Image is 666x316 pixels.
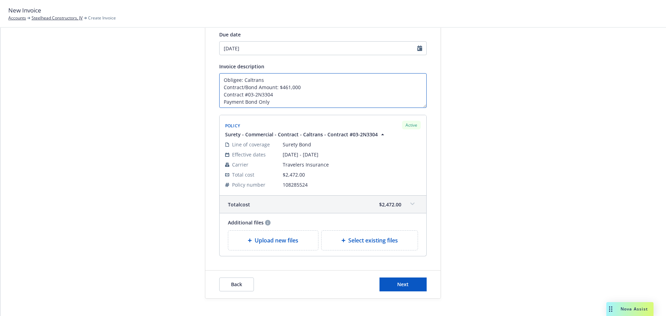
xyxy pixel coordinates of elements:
[606,302,615,316] div: Drag to move
[232,141,270,148] span: Line of coverage
[255,236,298,245] span: Upload new files
[283,151,421,158] span: [DATE] - [DATE]
[220,196,426,213] div: Totalcost$2,472.00
[606,302,654,316] button: Nova Assist
[219,73,427,108] textarea: Enter invoice description here
[231,281,242,288] span: Back
[232,151,266,158] span: Effective dates
[225,131,386,138] button: Surety - Commercial - Contract - Caltrans - Contract #03-2N3304
[8,6,41,15] span: New Invoice
[379,277,427,291] button: Next
[283,141,421,148] span: Surety Bond
[283,161,421,168] span: Travelers Insurance
[219,277,254,291] button: Back
[348,236,398,245] span: Select existing files
[32,15,83,21] a: Steelhead Constructors, JV
[232,181,265,188] span: Policy number
[219,41,427,55] input: MM/DD/YYYY
[402,121,421,129] div: Active
[397,281,409,288] span: Next
[228,201,250,208] span: Total cost
[232,161,248,168] span: Carrier
[8,15,26,21] a: Accounts
[283,181,421,188] span: 108285524
[321,230,418,250] div: Select existing files
[228,219,264,226] span: Additional files
[219,63,264,70] span: Invoice description
[228,230,319,250] div: Upload new files
[88,15,116,21] span: Create Invoice
[283,171,305,178] span: $2,472.00
[232,171,254,178] span: Total cost
[225,123,240,129] span: Policy
[225,131,378,138] span: Surety - Commercial - Contract - Caltrans - Contract #03-2N3304
[379,201,401,208] span: $2,472.00
[219,31,241,38] span: Due date
[621,306,648,312] span: Nova Assist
